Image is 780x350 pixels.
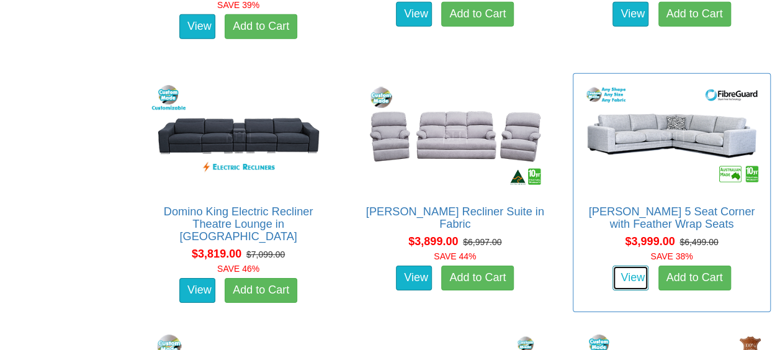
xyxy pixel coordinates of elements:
[179,278,215,303] a: View
[225,278,297,303] a: Add to Cart
[192,248,241,260] span: $3,819.00
[246,249,285,259] del: $7,099.00
[580,80,764,193] img: Erika 5 Seat Corner with Feather Wrap Seats
[625,235,675,248] span: $3,999.00
[217,264,259,274] font: SAVE 46%
[164,205,313,243] a: Domino King Electric Recliner Theatre Lounge in [GEOGRAPHIC_DATA]
[612,2,648,27] a: View
[396,2,432,27] a: View
[434,251,476,261] font: SAVE 44%
[363,80,547,193] img: Langham Recliner Suite in Fabric
[658,2,731,27] a: Add to Cart
[588,205,755,230] a: [PERSON_NAME] 5 Seat Corner with Feather Wrap Seats
[463,237,501,247] del: $6,997.00
[612,266,648,290] a: View
[441,2,514,27] a: Add to Cart
[650,251,693,261] font: SAVE 38%
[225,14,297,39] a: Add to Cart
[658,266,731,290] a: Add to Cart
[408,235,458,248] span: $3,899.00
[179,14,215,39] a: View
[441,266,514,290] a: Add to Cart
[146,80,331,193] img: Domino King Electric Recliner Theatre Lounge in Fabric
[679,237,718,247] del: $6,499.00
[366,205,544,230] a: [PERSON_NAME] Recliner Suite in Fabric
[396,266,432,290] a: View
